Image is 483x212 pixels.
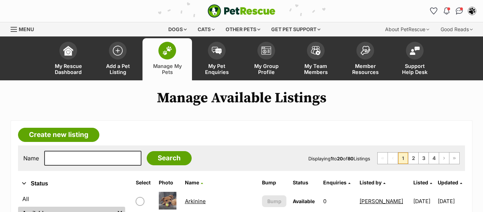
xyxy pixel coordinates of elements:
[18,193,125,205] a: All
[438,179,462,185] a: Updated
[185,198,206,205] a: Arkinine
[293,198,315,204] span: Available
[18,179,125,188] button: Status
[163,22,192,36] div: Dogs
[43,38,93,80] a: My Rescue Dashboard
[360,198,403,205] a: [PERSON_NAME]
[413,179,428,185] span: Listed
[436,22,478,36] div: Good Reads
[300,63,332,75] span: My Team Members
[208,4,275,18] img: logo-e224e6f780fb5917bec1dbf3a21bbac754714ae5b6737aabdf751b685950b380.svg
[259,177,289,188] th: Bump
[323,179,350,185] a: Enquiries
[311,46,321,55] img: team-members-icon-5396bd8760b3fe7c0b43da4ab00e1e3bb1a5d9ba89233759b79545d2d3fc5d0d.svg
[466,5,478,17] button: My account
[454,5,465,17] a: Conversations
[162,46,172,55] img: manage-my-pets-icon-02211641906a0b7f246fdf0571729dbe1e7629f14944591b6c1af311fb30b64b.svg
[308,156,370,161] span: Displaying to of Listings
[331,156,333,161] strong: 1
[360,46,370,55] img: member-resources-icon-8e73f808a243e03378d46382f2149f9095a855e16c252ad45f914b54edf8863c.svg
[398,153,408,164] span: Page 1
[410,46,420,55] img: help-desk-icon-fdf02630f3aa405de69fd3d07c3f3aa587a6932b1a1747fa1d2bba05be0121f9.svg
[360,179,382,185] span: Listed by
[212,47,222,55] img: pet-enquiries-icon-7e3ad2cf08bfb03b45e93fb7055b45f3efa6380592205ae92323e6603595dc1f.svg
[63,46,73,56] img: dashboard-icon-eb2f2d2d3e046f16d808141f083e7271f6b2e854fb5c12c21221c1fb7104beca.svg
[444,7,449,15] img: notifications-46538b983faf8c2785f20acdc204bb7945ddae34d4c08c2a6579f10ce5e182be.svg
[337,156,343,161] strong: 20
[208,4,275,18] a: PetRescue
[23,155,39,161] label: Name
[441,5,452,17] button: Notifications
[18,128,99,142] a: Create new listing
[408,153,418,164] a: Page 2
[360,179,385,185] a: Listed by
[151,63,183,75] span: Manage My Pets
[388,153,398,164] span: Previous page
[428,5,440,17] a: Favourites
[19,26,34,32] span: Menu
[250,63,282,75] span: My Group Profile
[267,197,281,205] span: Bump
[456,7,463,15] img: chat-41dd97257d64d25036548639549fe6c8038ab92f7586957e7f3b1b290dea8141.svg
[185,179,199,185] span: Name
[147,151,192,165] input: Search
[241,38,291,80] a: My Group Profile
[193,22,220,36] div: Cats
[399,63,431,75] span: Support Help Desk
[429,153,439,164] a: Page 4
[52,63,84,75] span: My Rescue Dashboard
[349,63,381,75] span: Member Resources
[185,179,203,185] a: Name
[201,63,233,75] span: My Pet Enquiries
[133,177,155,188] th: Select
[438,179,458,185] span: Updated
[419,153,429,164] a: Page 3
[348,156,354,161] strong: 80
[156,177,181,188] th: Photo
[469,7,476,15] img: Lynda Smith profile pic
[221,22,265,36] div: Other pets
[390,38,440,80] a: Support Help Desk
[413,179,432,185] a: Listed
[449,153,459,164] a: Last page
[323,179,347,185] span: translation missing: en.admin.listings.index.attributes.enquiries
[11,22,39,35] a: Menu
[439,153,449,164] a: Next page
[262,195,286,207] button: Bump
[93,38,142,80] a: Add a Pet Listing
[378,153,388,164] span: First page
[291,38,341,80] a: My Team Members
[142,38,192,80] a: Manage My Pets
[192,38,241,80] a: My Pet Enquiries
[290,177,320,188] th: Status
[266,22,325,36] div: Get pet support
[113,46,123,56] img: add-pet-listing-icon-0afa8454b4691262ce3f59096e99ab1cd57d4a30225e0717b998d2c9b9846f56.svg
[377,152,460,164] nav: Pagination
[341,38,390,80] a: Member Resources
[261,46,271,55] img: group-profile-icon-3fa3cf56718a62981997c0bc7e787c4b2cf8bcc04b72c1350f741eb67cf2f40e.svg
[428,5,478,17] ul: Account quick links
[380,22,434,36] div: About PetRescue
[102,63,134,75] span: Add a Pet Listing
